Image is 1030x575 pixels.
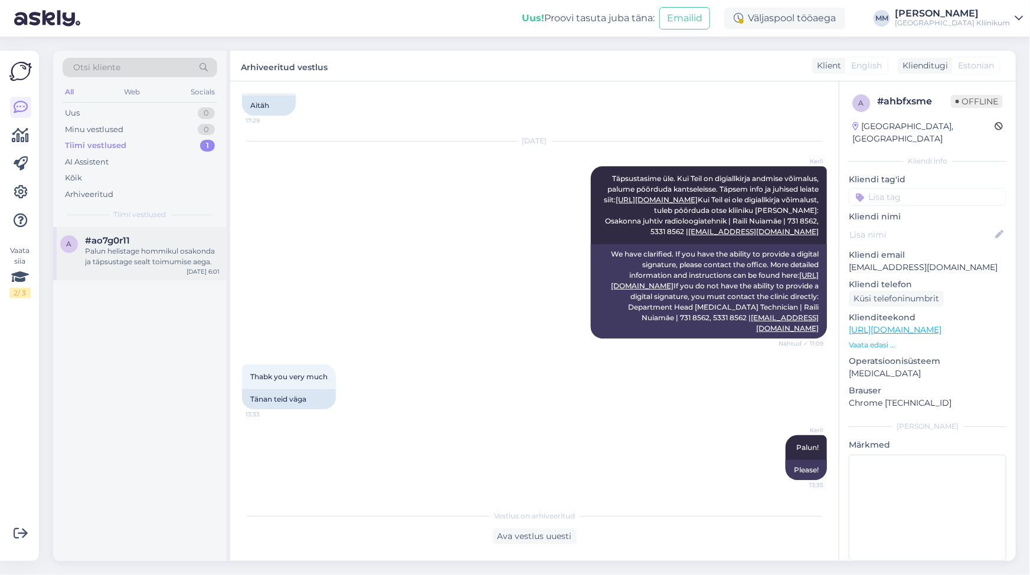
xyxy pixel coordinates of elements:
div: Klient [812,60,841,72]
div: 2 / 3 [9,288,31,298]
div: Palun helistage hommikul osakonda ja täpsustage sealt toimumise aega. [85,246,220,267]
p: Operatsioonisüsteem [849,355,1006,367]
p: Kliendi tag'id [849,173,1006,186]
span: a [859,98,864,107]
div: Arhiveeritud [65,189,113,201]
span: Nähtud ✓ 11:09 [779,339,823,348]
span: a [67,239,72,248]
div: 0 [198,107,215,119]
div: Socials [188,84,217,100]
p: Vaata edasi ... [849,340,1006,350]
div: Kliendi info [849,156,1006,166]
b: Uus! [522,12,544,24]
div: Küsi telefoninumbrit [849,291,944,307]
div: [PERSON_NAME] [849,421,1006,432]
div: 1 [200,140,215,152]
span: Otsi kliente [73,61,120,74]
span: Thabk you very much [250,372,328,381]
input: Lisa tag [849,188,1006,206]
p: [MEDICAL_DATA] [849,367,1006,380]
span: Estonian [958,60,994,72]
input: Lisa nimi [849,228,993,241]
a: [EMAIL_ADDRESS][DOMAIN_NAME] [688,227,819,236]
span: 13:35 [779,481,823,489]
div: Tänan teid väga [242,389,336,409]
div: [DATE] [242,136,827,146]
div: Web [122,84,143,100]
span: Täpsustasime üle. Kui Teil on digiallkirja andmise võimalus, palume pöörduda kantseleisse. Täpsem... [604,174,820,236]
button: Emailid [659,7,710,29]
div: Kõik [65,172,82,184]
span: Vestlus on arhiveeritud [494,511,575,521]
a: [EMAIL_ADDRESS][DOMAIN_NAME] [751,313,819,333]
div: [GEOGRAPHIC_DATA], [GEOGRAPHIC_DATA] [852,120,995,145]
div: Aitäh [242,96,296,116]
img: Askly Logo [9,60,32,83]
span: Kerli [779,426,823,435]
span: #ao7g0r11 [85,235,130,246]
div: Proovi tasuta juba täna: [522,11,655,25]
div: # ahbfxsme [877,94,951,109]
span: 17:29 [246,116,290,125]
div: Please! [786,460,827,480]
a: [PERSON_NAME][GEOGRAPHIC_DATA] Kliinikum [895,9,1023,28]
p: Kliendi telefon [849,278,1006,291]
div: Minu vestlused [65,124,123,136]
div: AI Assistent [65,156,109,168]
div: [GEOGRAPHIC_DATA] Kliinikum [895,18,1010,28]
div: Uus [65,107,80,119]
div: Tiimi vestlused [65,140,126,152]
span: Palun! [796,443,819,452]
p: [EMAIL_ADDRESS][DOMAIN_NAME] [849,261,1006,274]
div: [PERSON_NAME] [895,9,1010,18]
span: Tiimi vestlused [114,209,166,220]
div: [DATE] 6:01 [187,267,220,276]
p: Märkmed [849,439,1006,451]
div: 0 [198,124,215,136]
div: Ava vestlus uuesti [493,528,577,544]
p: Kliendi nimi [849,211,1006,223]
p: Kliendi email [849,249,1006,261]
span: Offline [951,95,1003,108]
p: Chrome [TECHNICAL_ID] [849,397,1006,409]
a: [URL][DOMAIN_NAME] [616,195,698,204]
div: Vaata siia [9,245,31,298]
span: English [851,60,882,72]
p: Klienditeekond [849,311,1006,324]
span: Kerli [779,157,823,166]
div: MM [874,10,890,27]
span: 13:33 [246,410,290,419]
div: All [63,84,76,100]
p: Brauser [849,385,1006,397]
label: Arhiveeritud vestlus [241,58,328,74]
div: We have clarified. If you have the ability to provide a digital signature, please contact the off... [591,244,827,339]
div: Klienditugi [898,60,948,72]
a: [URL][DOMAIN_NAME] [849,324,941,335]
div: Väljaspool tööaega [724,8,845,29]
